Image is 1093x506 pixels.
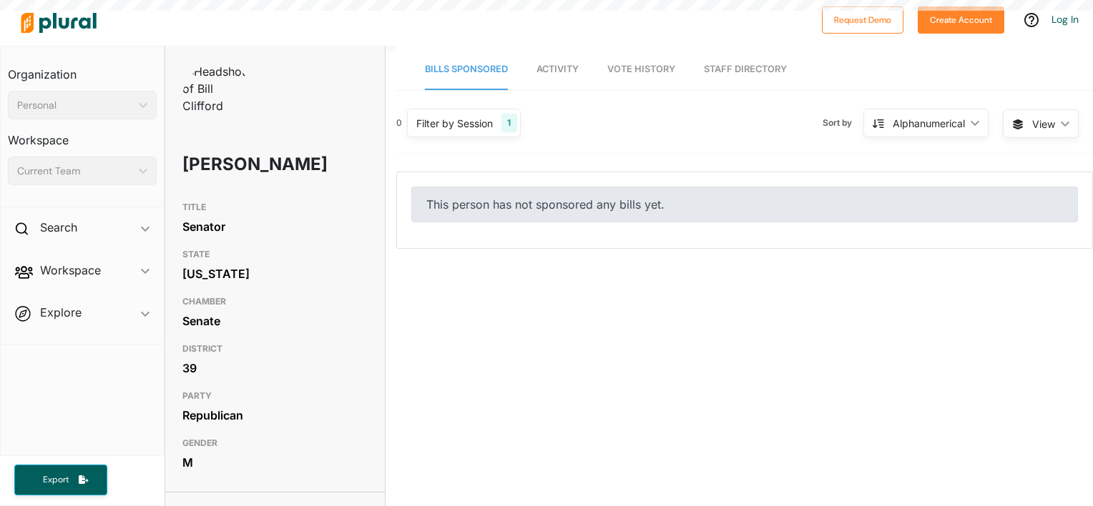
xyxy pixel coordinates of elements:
div: M [182,452,368,473]
span: Activity [536,64,579,74]
a: Staff Directory [704,49,787,90]
a: Bills Sponsored [425,49,508,90]
h3: Workspace [8,119,157,151]
div: Current Team [17,164,133,179]
div: Republican [182,405,368,426]
h3: DISTRICT [182,340,368,357]
div: Alphanumerical [893,116,965,131]
h3: GENDER [182,435,368,452]
h1: [PERSON_NAME] [182,143,294,186]
div: 1 [501,114,516,132]
h3: Organization [8,54,157,85]
a: Create Account [918,11,1004,26]
div: 39 [182,357,368,379]
span: Vote History [607,64,675,74]
h3: CHAMBER [182,293,368,310]
button: Create Account [918,6,1004,34]
img: Headshot of Bill Clifford [182,63,254,114]
div: Senate [182,310,368,332]
span: Bills Sponsored [425,64,508,74]
div: [US_STATE] [182,263,368,284]
span: Sort by [823,116,863,129]
div: 0 [396,116,402,129]
a: Request Demo [822,11,903,26]
h3: STATE [182,246,368,263]
div: Filter by Session [416,116,493,131]
a: Vote History [607,49,675,90]
a: Activity [536,49,579,90]
h3: PARTY [182,387,368,405]
h3: TITLE [182,199,368,216]
a: Log In [1052,13,1079,26]
div: This person has not sponsored any bills yet. [411,187,1078,222]
button: Request Demo [822,6,903,34]
span: Export [33,474,79,486]
button: Export [14,465,107,495]
h2: Search [40,219,77,235]
span: View [1032,116,1055,132]
div: Personal [17,98,133,113]
div: Senator [182,216,368,237]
